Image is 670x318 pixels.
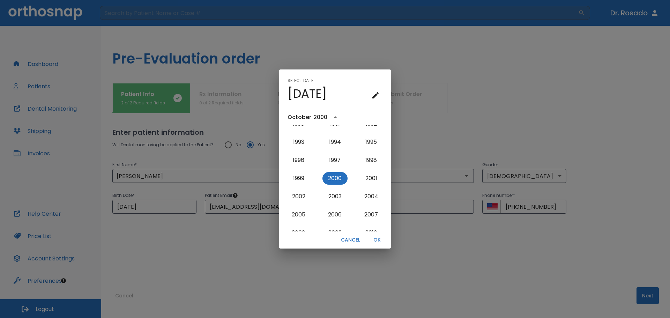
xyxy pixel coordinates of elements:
[359,208,384,221] button: 2007
[322,154,348,167] button: 1997
[286,190,311,203] button: 2002
[368,88,382,102] button: calendar view is open, go to text input view
[322,190,348,203] button: 2003
[329,111,341,123] button: year view is open, switch to calendar view
[322,136,348,148] button: 1994
[286,208,311,221] button: 2005
[366,234,388,246] button: OK
[338,234,363,246] button: Cancel
[359,172,384,185] button: 2001
[286,172,311,185] button: 1999
[359,190,384,203] button: 2004
[313,113,327,121] div: 2000
[286,227,311,239] button: 2008
[288,86,327,101] h4: [DATE]
[359,154,384,167] button: 1998
[322,208,348,221] button: 2006
[359,136,384,148] button: 1995
[288,113,311,121] div: October
[286,136,311,148] button: 1993
[359,227,384,239] button: 2010
[288,75,313,86] span: Select date
[322,172,348,185] button: 2000
[286,154,311,167] button: 1996
[322,227,348,239] button: 2009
